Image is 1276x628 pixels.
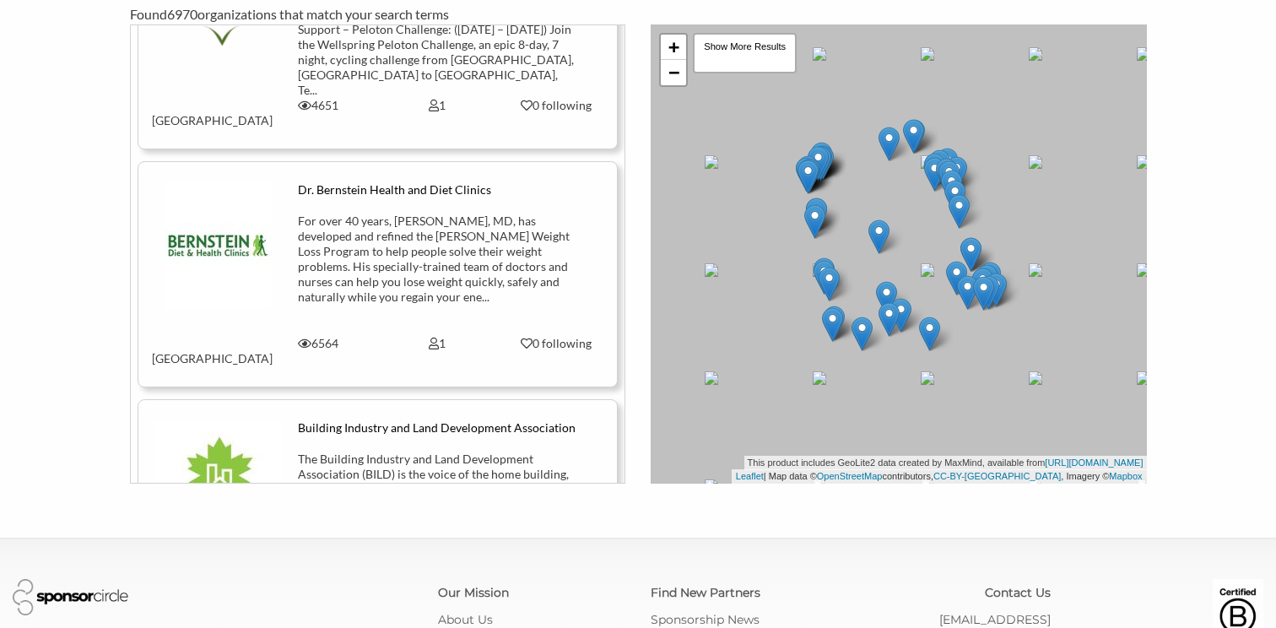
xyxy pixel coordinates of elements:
div: Dr. Bernstein Health and Diet Clinics [298,182,576,198]
a: OpenStreetMap [817,471,883,481]
div: This product includes GeoLite2 data created by MaxMind, available from [744,456,1147,470]
a: Zoom in [661,35,686,60]
div: 0 following [510,98,603,113]
img: ehniozs5emrbtce1qsxy [165,182,271,309]
div: Show More Results [693,33,797,73]
a: Zoom out [661,60,686,85]
a: Dr. Bernstein Health and Diet Clinics For over 40 years, [PERSON_NAME], MD, has developed and ref... [152,182,604,366]
div: The Building Industry and Land Development Association (BILD) is the voice of the home building, ... [298,452,576,543]
img: Sponsor Circle Logo [13,579,128,615]
div: 1 [377,336,496,351]
div: 1 [377,98,496,113]
a: Contact Us [985,585,1051,600]
a: Find New Partners [651,585,760,600]
a: Building Industry and Land Development Association The Building Industry and Land Development Ass... [152,420,604,604]
div: [GEOGRAPHIC_DATA] [139,98,258,128]
div: 4651 [258,98,377,113]
div: 0 following [510,336,603,351]
a: About Us [438,612,493,627]
div: | Map data © contributors, , Imagery © [732,469,1147,484]
a: Our Mission [438,585,509,600]
a: Mapbox [1109,471,1142,481]
div: 6564 [258,336,377,351]
span: 6970 [167,6,197,22]
div: [GEOGRAPHIC_DATA] [139,336,258,366]
a: [URL][DOMAIN_NAME] [1045,457,1143,468]
a: Leaflet [736,471,764,481]
div: Found organizations that match your search terms [130,4,1147,24]
div: Building Industry and Land Development Association [298,420,576,436]
a: CC-BY-[GEOGRAPHIC_DATA] [933,471,1061,481]
img: lwu5vhfychc1b4a1dpsu [155,420,282,547]
a: Sponsorship News [651,612,760,627]
div: For over 40 years, [PERSON_NAME], MD, has developed and refined the [PERSON_NAME] Weight Loss Pro... [298,214,576,305]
